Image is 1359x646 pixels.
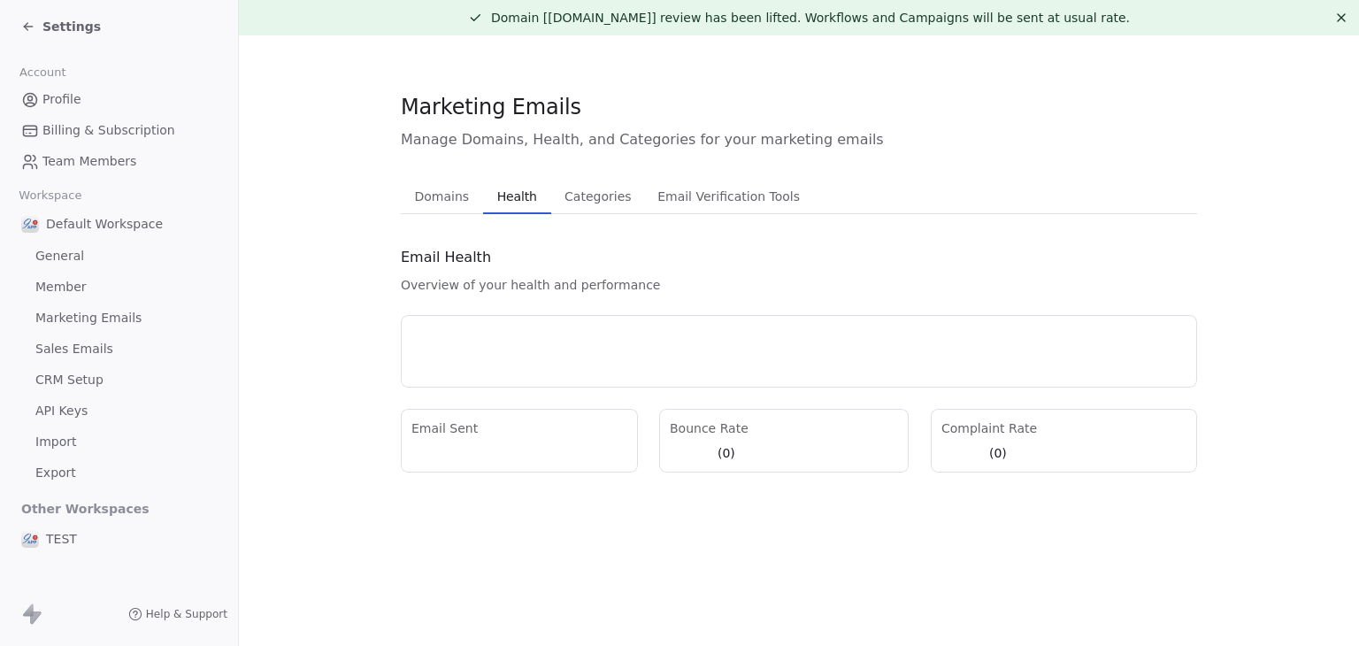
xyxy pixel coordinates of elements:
a: CRM Setup [14,365,224,395]
span: Marketing Emails [401,94,581,120]
span: Team Members [42,152,136,171]
a: Profile [14,85,224,114]
span: Sales Emails [35,340,113,358]
img: logo_con%20trasparenza.png [21,215,39,233]
a: Member [14,273,224,302]
span: Manage Domains, Health, and Categories for your marketing emails [401,129,1197,150]
a: Team Members [14,147,224,176]
img: logo_con%20trasparenza.png [21,530,39,548]
span: Categories [557,184,638,209]
span: Email Health [401,247,491,268]
span: Member [35,278,87,296]
a: Sales Emails [14,335,224,364]
span: General [35,247,84,265]
div: (0) [718,444,735,462]
a: Help & Support [128,607,227,621]
span: Account [12,59,73,86]
a: Marketing Emails [14,304,224,333]
span: Marketing Emails [35,309,142,327]
span: API Keys [35,402,88,420]
a: Export [14,458,224,488]
span: Default Workspace [46,215,163,233]
span: Help & Support [146,607,227,621]
span: Settings [42,18,101,35]
span: TEST [46,530,77,548]
a: Import [14,427,224,457]
span: Domain [[DOMAIN_NAME]] review has been lifted. Workflows and Campaigns will be sent at usual rate. [491,11,1130,25]
a: Billing & Subscription [14,116,224,145]
span: Email Verification Tools [650,184,807,209]
span: Workspace [12,182,89,209]
span: Billing & Subscription [42,121,175,140]
span: Health [490,184,544,209]
div: Complaint Rate [941,419,1186,437]
span: Export [35,464,76,482]
div: Bounce Rate [670,419,898,437]
span: Profile [42,90,81,109]
span: Domains [408,184,477,209]
span: Overview of your health and performance [401,276,660,294]
span: Import [35,433,76,451]
a: Settings [21,18,101,35]
a: General [14,242,224,271]
span: CRM Setup [35,371,104,389]
div: Email Sent [411,419,627,437]
a: API Keys [14,396,224,426]
div: (0) [989,444,1007,462]
span: Other Workspaces [14,495,157,523]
